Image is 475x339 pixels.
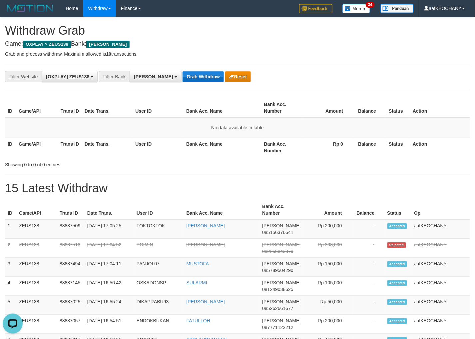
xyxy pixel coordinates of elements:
[133,138,184,157] th: User ID
[16,138,58,157] th: Game/API
[16,200,57,219] th: Game/API
[58,138,82,157] th: Trans ID
[187,223,225,228] a: [PERSON_NAME]
[411,239,470,258] td: aafKEOCHANY
[352,219,385,239] td: -
[259,200,303,219] th: Bank Acc. Number
[262,299,300,304] span: [PERSON_NAME]
[5,71,42,82] div: Filter Website
[352,277,385,296] td: -
[261,98,303,117] th: Bank Acc. Number
[85,277,134,296] td: [DATE] 16:56:42
[262,249,293,254] span: Copy 082255843379 to clipboard
[16,98,58,117] th: Game/API
[262,223,300,228] span: [PERSON_NAME]
[303,138,353,157] th: Rp 0
[99,71,130,82] div: Filter Bank
[187,261,209,266] a: MUSTOFA
[352,315,385,334] td: -
[303,296,352,315] td: Rp 50,000
[130,71,181,82] button: [PERSON_NAME]
[387,261,407,267] span: Accepted
[57,296,85,315] td: 88887025
[262,230,293,235] span: Copy 085156376641 to clipboard
[262,306,293,311] span: Copy 085262661677 to clipboard
[262,280,300,285] span: [PERSON_NAME]
[42,71,98,82] button: [OXPLAY] ZEUS138
[16,315,57,334] td: ZEUS138
[16,219,57,239] td: ZEUS138
[5,219,16,239] td: 1
[353,98,386,117] th: Balance
[225,71,251,82] button: Reset
[5,41,470,47] h4: Game: Bank:
[134,258,184,277] td: PANJOL07
[85,200,134,219] th: Date Trans.
[5,200,16,219] th: ID
[411,277,470,296] td: aafKEOCHANY
[262,325,293,330] span: Copy 087771122212 to clipboard
[303,239,352,258] td: Rp 303,000
[262,318,300,323] span: [PERSON_NAME]
[57,277,85,296] td: 88887145
[23,41,71,48] span: OXPLAY > ZEUS138
[342,4,370,13] img: Button%20Memo.svg
[85,296,134,315] td: [DATE] 16:55:24
[303,200,352,219] th: Amount
[133,98,184,117] th: User ID
[134,219,184,239] td: TOKTOKTOK
[5,98,16,117] th: ID
[387,242,406,248] span: Rejected
[262,268,293,273] span: Copy 085789504290 to clipboard
[303,315,352,334] td: Rp 200,000
[183,71,224,82] button: Grab Withdraw
[134,239,184,258] td: POIMIN
[410,138,470,157] th: Action
[352,200,385,219] th: Balance
[262,287,293,292] span: Copy 081249038625 to clipboard
[411,258,470,277] td: aafKEOCHANY
[387,223,407,229] span: Accepted
[411,296,470,315] td: aafKEOCHANY
[303,277,352,296] td: Rp 105,000
[46,74,89,79] span: [OXPLAY] ZEUS138
[353,138,386,157] th: Balance
[5,258,16,277] td: 3
[262,261,300,266] span: [PERSON_NAME]
[5,24,470,37] h1: Withdraw Grab
[5,277,16,296] td: 4
[106,51,111,57] strong: 10
[366,2,375,8] span: 34
[385,200,412,219] th: Status
[187,242,225,247] a: [PERSON_NAME]
[134,200,184,219] th: User ID
[82,98,133,117] th: Date Trans.
[85,258,134,277] td: [DATE] 17:04:11
[85,219,134,239] td: [DATE] 17:05:25
[57,315,85,334] td: 88887057
[85,315,134,334] td: [DATE] 16:54:51
[380,4,414,13] img: panduan.png
[16,258,57,277] td: ZEUS138
[352,296,385,315] td: -
[184,138,261,157] th: Bank Acc. Name
[187,299,225,304] a: [PERSON_NAME]
[386,138,410,157] th: Status
[303,219,352,239] td: Rp 200,000
[303,258,352,277] td: Rp 150,000
[303,98,353,117] th: Amount
[184,200,260,219] th: Bank Acc. Name
[86,41,129,48] span: [PERSON_NAME]
[16,239,57,258] td: ZEUS138
[184,98,261,117] th: Bank Acc. Name
[187,318,210,323] a: FATULLOH
[57,200,85,219] th: Trans ID
[57,258,85,277] td: 88887494
[387,318,407,324] span: Accepted
[411,315,470,334] td: aafKEOCHANY
[187,280,207,285] a: SULARMI
[262,242,300,247] span: [PERSON_NAME]
[134,74,173,79] span: [PERSON_NAME]
[85,239,134,258] td: [DATE] 17:04:52
[3,3,23,23] button: Open LiveChat chat widget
